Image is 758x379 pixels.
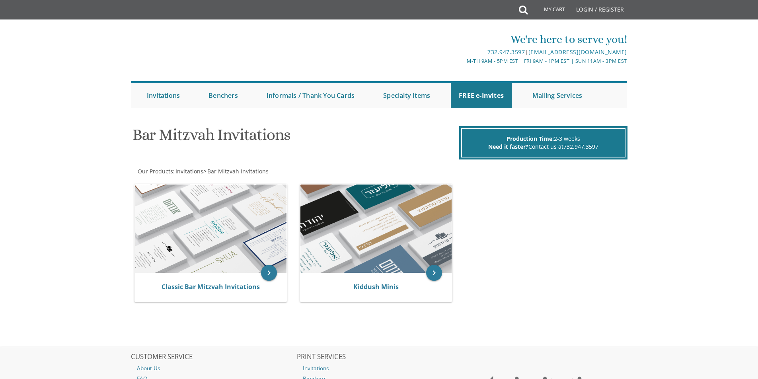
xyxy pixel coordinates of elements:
a: Informals / Thank You Cards [259,83,362,108]
a: Invitations [297,363,462,373]
a: Classic Bar Mitzvah Invitations [162,282,260,291]
a: Mailing Services [524,83,590,108]
div: We're here to serve you! [297,31,627,47]
div: : [131,167,379,175]
h1: Bar Mitzvah Invitations [133,126,457,150]
a: Kiddush Minis [353,282,399,291]
div: M-Th 9am - 5pm EST | Fri 9am - 1pm EST | Sun 11am - 3pm EST [297,57,627,65]
div: | [297,47,627,57]
a: Invitations [139,83,188,108]
h2: CUSTOMER SERVICE [131,353,296,361]
a: keyboard_arrow_right [426,265,442,281]
a: keyboard_arrow_right [261,265,277,281]
a: Invitations [175,167,203,175]
span: Bar Mitzvah Invitations [207,167,269,175]
a: Benchers [201,83,246,108]
h2: PRINT SERVICES [297,353,462,361]
a: Our Products [137,167,173,175]
a: FREE e-Invites [451,83,512,108]
a: Bar Mitzvah Invitations [207,167,269,175]
a: [EMAIL_ADDRESS][DOMAIN_NAME] [528,48,627,56]
a: About Us [131,363,296,373]
span: > [203,167,269,175]
div: 2-3 weeks Contact us at [461,128,625,157]
a: 732.947.3597 [487,48,525,56]
img: Kiddush Minis [300,185,452,273]
span: Production Time: [507,135,554,142]
a: Specialty Items [375,83,438,108]
img: Classic Bar Mitzvah Invitations [135,185,286,273]
a: My Cart [527,1,571,21]
span: Need it faster? [488,143,528,150]
a: 732.947.3597 [563,143,598,150]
